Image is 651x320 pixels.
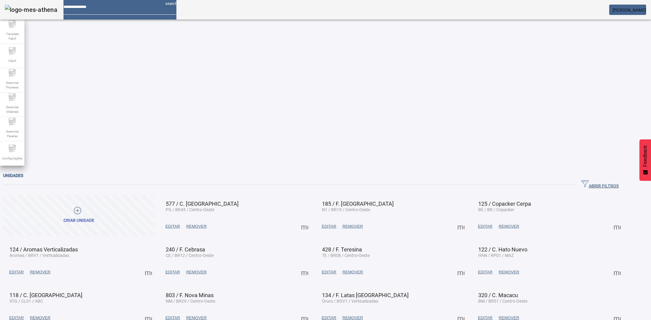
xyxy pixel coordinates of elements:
[322,246,362,253] span: 428 / F. Teresina
[166,207,214,212] span: PG / BR45 / Centro-Oeste
[3,173,23,178] span: Unidades
[478,253,514,258] span: HAN / RP01 / MAZ
[478,246,527,253] span: 122 / C. Hato Nuevo
[475,267,496,278] button: EDITAR
[0,154,24,162] span: Configurações
[577,179,624,190] button: ABRIR FILTROS
[581,180,619,189] span: ABRIR FILTROS
[9,246,78,253] span: 124 / Aromas Verticalizadas
[322,253,370,258] span: TE / BR08 / Centro-Oeste
[5,5,57,15] img: logo-mes-athena
[478,201,531,207] span: 125 / Copacker Cerpa
[322,223,336,229] span: EDITAR
[166,253,214,258] span: CE / BR12 / Centro-Oeste
[162,221,183,232] button: EDITAR
[143,267,154,278] button: Mais
[455,267,466,278] button: Mais
[162,267,183,278] button: EDITAR
[166,246,205,253] span: 240 / F. Cebrasa
[166,201,239,207] span: 577 / C. [GEOGRAPHIC_DATA]
[322,269,336,275] span: EDITAR
[339,267,366,278] button: REMOVER
[478,292,518,298] span: 320 / C. Macacu
[642,145,648,167] span: Feedback
[613,8,646,12] span: [PERSON_NAME]
[478,299,527,304] span: BM / BR51 / Centro-Oeste
[27,267,53,278] button: REMOVER
[3,30,21,43] span: Template Fabril
[499,269,519,275] span: REMOVER
[639,139,651,181] button: Feedback - Mostrar pesquisa
[3,103,21,116] span: Gerenciar Materiais
[478,223,493,229] span: EDITAR
[7,57,18,65] span: Fabril
[3,195,155,236] button: Criar unidade
[166,292,214,298] span: 803 / F. Nova Minas
[166,299,215,304] span: NM / BR29 / Centro-Oeste
[342,269,363,275] span: REMOVER
[322,299,378,304] span: Oruro / BOV1 / Verticalizadas
[322,207,370,212] span: N1 / BR19 / Centro-Oeste
[478,207,514,212] span: BE / BR / Copacker
[9,299,43,304] span: STG / CL01 / ABC
[299,267,310,278] button: Mais
[342,223,363,229] span: REMOVER
[612,221,623,232] button: Mais
[6,267,27,278] button: EDITAR
[183,221,210,232] button: REMOVER
[3,127,21,140] span: Gerenciar Paradas
[3,79,21,91] span: Gerenciar Processo
[165,269,180,275] span: EDITAR
[496,221,522,232] button: REMOVER
[9,269,24,275] span: EDITAR
[319,267,339,278] button: EDITAR
[186,223,207,229] span: REMOVER
[475,221,496,232] button: EDITAR
[455,221,466,232] button: Mais
[63,218,94,224] div: Criar unidade
[322,292,409,298] span: 134 / F. Latas [GEOGRAPHIC_DATA]
[183,267,210,278] button: REMOVER
[322,201,394,207] span: 185 / F. [GEOGRAPHIC_DATA]
[339,221,366,232] button: REMOVER
[499,223,519,229] span: REMOVER
[186,269,207,275] span: REMOVER
[299,221,310,232] button: Mais
[9,292,82,298] span: 118 / C. [GEOGRAPHIC_DATA]
[30,269,50,275] span: REMOVER
[9,253,69,258] span: Aromas / BRV1 / Verticalizadas
[612,267,623,278] button: Mais
[496,267,522,278] button: REMOVER
[165,223,180,229] span: EDITAR
[478,269,493,275] span: EDITAR
[319,221,339,232] button: EDITAR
